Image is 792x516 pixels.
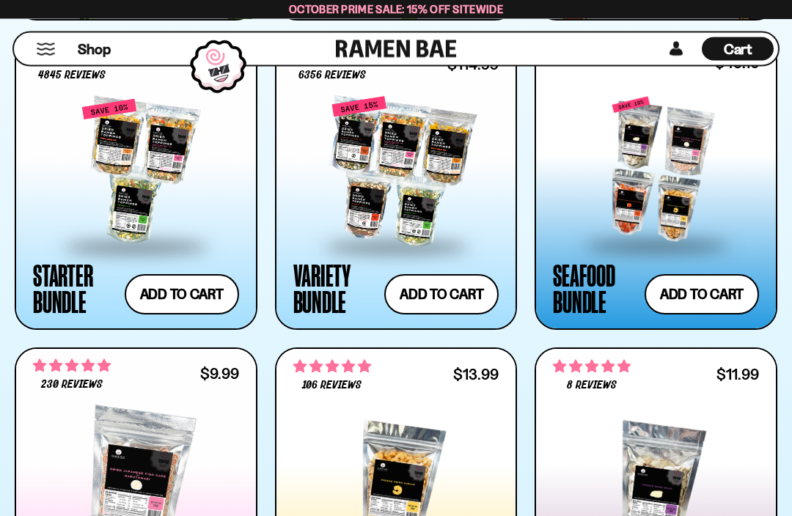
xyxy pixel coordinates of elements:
button: Add to cart [384,275,499,315]
span: 8 reviews [567,380,617,392]
span: 106 reviews [302,380,362,392]
button: Add to cart [645,275,759,315]
span: October Prime Sale: 15% off Sitewide [289,2,503,16]
span: 4.91 stars [293,358,371,377]
div: $11.99 [716,368,759,382]
span: 4.77 stars [33,357,111,376]
div: Variety Bundle [293,262,378,315]
a: 4.63 stars 6356 reviews $114.99 Variety Bundle Add to cart [275,39,518,331]
div: $13.99 [453,368,499,382]
button: Mobile Menu Trigger [36,43,56,56]
span: 4.75 stars [553,358,631,377]
span: Cart [724,40,752,58]
span: 230 reviews [41,380,103,391]
a: Shop [78,37,111,61]
a: $43.16 Seafood Bundle Add to cart [535,39,777,331]
span: Shop [78,40,111,59]
div: Starter Bundle [33,262,117,315]
div: Cart [702,33,774,65]
a: 4.71 stars 4845 reviews $69.99 Starter Bundle Add to cart [15,39,257,331]
button: Add to cart [125,275,239,315]
div: $9.99 [200,367,239,381]
div: Seafood Bundle [553,262,637,315]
